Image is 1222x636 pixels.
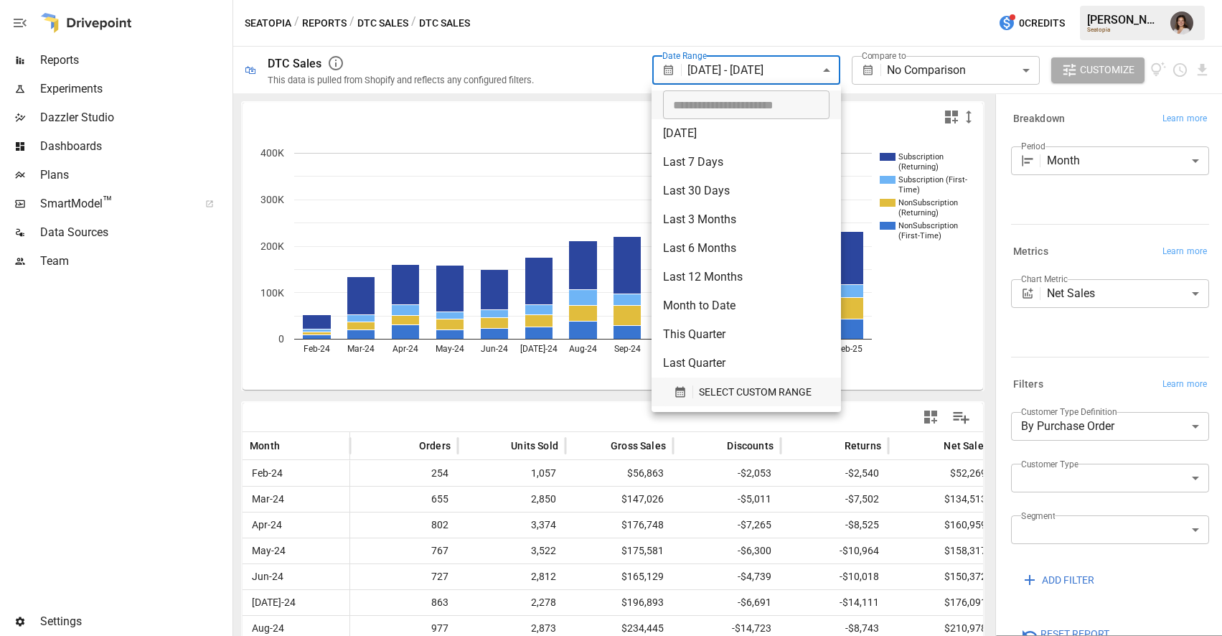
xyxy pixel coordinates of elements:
li: Last 7 Days [652,148,841,177]
li: [DATE] [652,119,841,148]
li: Last 3 Months [652,205,841,234]
li: Month to Date [652,291,841,320]
li: Last 6 Months [652,234,841,263]
button: SELECT CUSTOM RANGE [663,378,829,406]
li: Last 30 Days [652,177,841,205]
span: SELECT CUSTOM RANGE [699,383,812,401]
li: Last Quarter [652,349,841,378]
li: This Quarter [652,320,841,349]
li: Last 12 Months [652,263,841,291]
